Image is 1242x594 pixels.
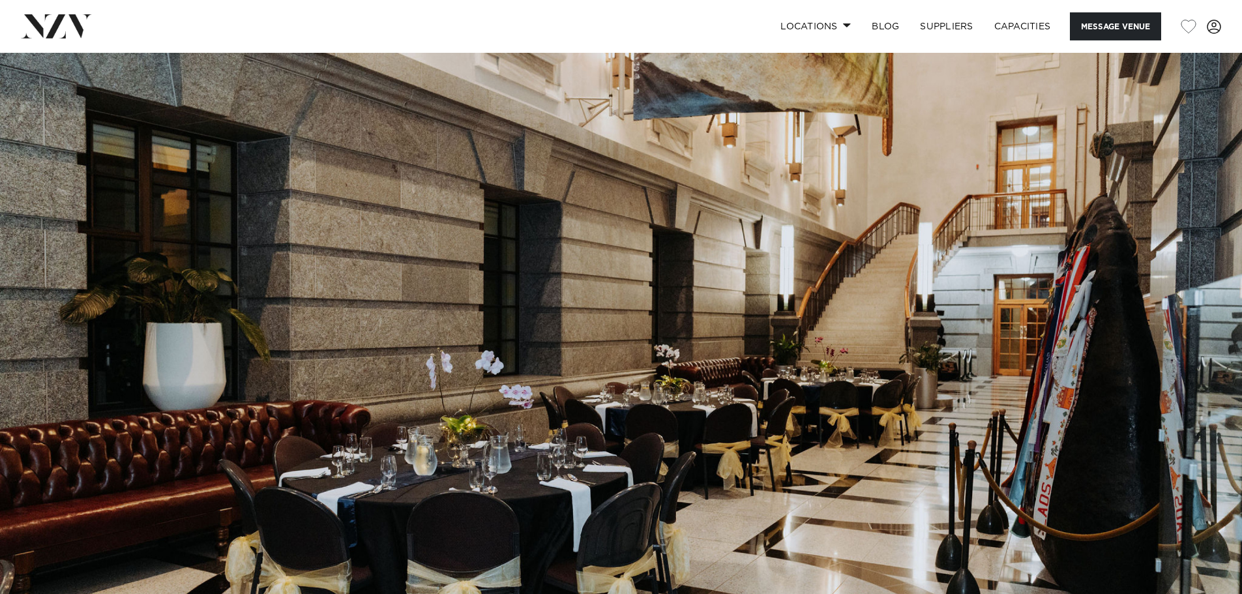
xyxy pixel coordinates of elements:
[770,12,861,40] a: Locations
[1070,12,1161,40] button: Message Venue
[909,12,983,40] a: SUPPLIERS
[861,12,909,40] a: BLOG
[21,14,92,38] img: nzv-logo.png
[984,12,1061,40] a: Capacities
